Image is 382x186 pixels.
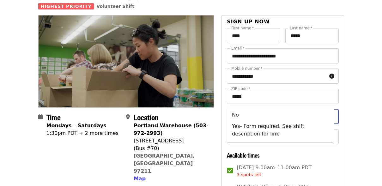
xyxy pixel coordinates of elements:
input: Email [227,48,338,63]
div: [STREET_ADDRESS] [134,137,209,145]
button: Map [134,175,146,183]
label: Email [231,46,245,50]
img: July/Aug/Sept - Portland: Repack/Sort (age 8+) organized by Oregon Food Bank [39,15,214,107]
span: Sign up now [227,19,270,25]
input: ZIP code [227,89,338,104]
span: Map [134,176,146,182]
label: Last name [290,26,312,30]
label: ZIP code [231,87,250,91]
strong: Portland Warehouse (503-972-2993) [134,123,209,136]
span: Location [134,111,159,123]
strong: Mondays – Saturdays [46,123,106,129]
span: Time [46,111,61,123]
i: map-marker-alt icon [126,114,130,120]
span: [DATE] 9:00am–11:00am PDT [237,164,312,178]
a: Volunteer Shift [96,4,134,9]
input: Mobile number [227,69,326,84]
label: First name [231,26,254,30]
input: First name [227,28,280,43]
i: circle-info icon [329,73,334,79]
label: Mobile number [231,67,262,70]
li: Yes- Form required. See shift description for link [227,121,334,140]
a: [GEOGRAPHIC_DATA], [GEOGRAPHIC_DATA] 97211 [134,153,195,174]
div: 1:30pm PDT + 2 more times [46,129,118,137]
span: 3 spots left [237,172,261,177]
input: Last name [285,28,339,43]
i: calendar icon [38,114,43,120]
li: No [227,109,334,121]
button: Close [328,112,337,121]
span: Highest Priority [38,3,94,9]
span: Available times [227,151,260,159]
div: (Bus #70) [134,145,209,152]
